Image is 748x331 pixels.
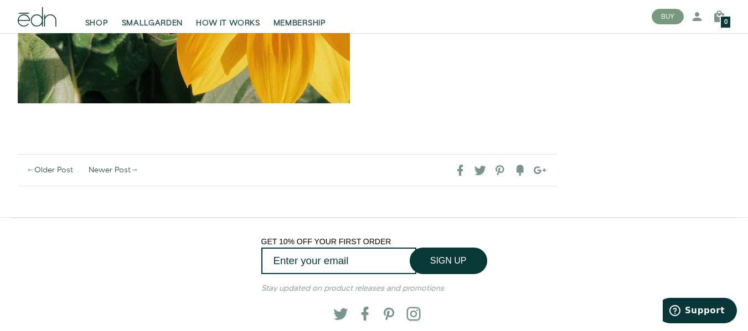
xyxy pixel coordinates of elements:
span: GET 10% OFF YOUR FIRST ORDER [261,237,391,246]
a: SMALLGARDEN [115,4,190,29]
a: Newer Post→ [89,164,138,176]
iframe: Opens a widget where you can find more information [663,298,737,325]
span: SHOP [85,18,109,29]
span: → [131,164,138,175]
a: SHOP [79,4,115,29]
button: SIGN UP [410,248,487,274]
input: Enter your email [261,248,416,274]
button: BUY [652,9,684,24]
span: ← [27,164,34,175]
a: HOW IT WORKS [189,4,266,29]
em: Stay updated on product releases and promotions [261,283,444,294]
span: MEMBERSHIP [274,18,326,29]
a: MEMBERSHIP [267,4,333,29]
span: SMALLGARDEN [122,18,183,29]
a: ←Older Post [27,164,73,176]
span: 0 [724,19,728,25]
span: HOW IT WORKS [196,18,260,29]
